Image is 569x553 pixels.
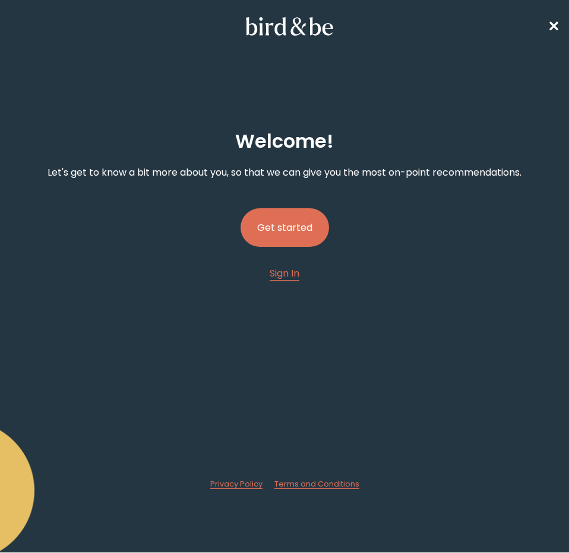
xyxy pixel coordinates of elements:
span: ✕ [548,17,559,36]
h2: Welcome ! [235,127,334,155]
p: Let's get to know a bit more about you, so that we can give you the most on-point recommendations. [48,165,521,180]
a: Terms and Conditions [274,479,359,490]
button: Get started [241,208,329,247]
a: Privacy Policy [210,479,263,490]
span: Sign In [270,266,299,280]
span: Privacy Policy [210,479,263,489]
a: Get started [241,189,329,266]
iframe: Gorgias live chat messenger [516,503,557,541]
a: ✕ [548,16,559,37]
a: Sign In [270,266,299,281]
span: Terms and Conditions [274,479,359,489]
